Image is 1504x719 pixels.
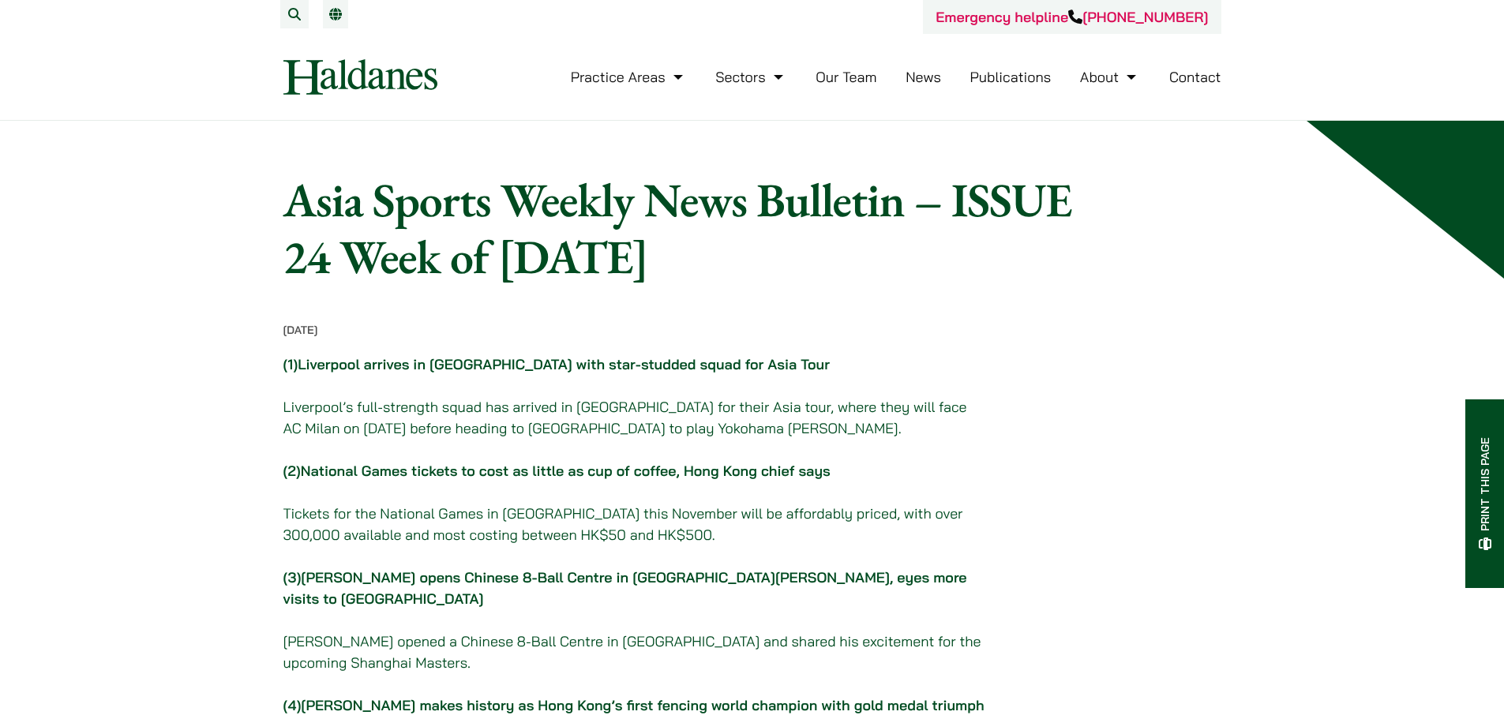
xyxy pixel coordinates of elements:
time: [DATE] [283,323,318,337]
strong: (3) [283,568,302,586]
b: (4) [283,696,302,714]
a: Sectors [715,68,786,86]
a: Liverpool arrives in [GEOGRAPHIC_DATA] with star-studded squad for Asia Tour [298,355,830,373]
p: Tickets for the National Games in [GEOGRAPHIC_DATA] this November will be affordably priced, with... [283,503,987,545]
a: Switch to EN [329,8,342,21]
a: Contact [1169,68,1221,86]
h1: Asia Sports Weekly News Bulletin – ISSUE 24 Week of [DATE] [283,171,1103,285]
a: News [906,68,941,86]
a: Practice Areas [571,68,687,86]
a: Our Team [816,68,876,86]
a: About [1080,68,1140,86]
strong: (2) [283,462,301,480]
a: [PERSON_NAME] opens Chinese 8-Ball Centre in [GEOGRAPHIC_DATA][PERSON_NAME], eyes more visits to ... [283,568,967,608]
a: Emergency helpline[PHONE_NUMBER] [936,8,1208,26]
a: National Games tickets to cost as little as cup of coffee, Hong Kong chief says [301,462,831,480]
a: Publications [970,68,1052,86]
img: Logo of Haldanes [283,59,437,95]
strong: (1) [283,355,298,373]
p: [PERSON_NAME] opened a Chinese 8-Ball Centre in [GEOGRAPHIC_DATA] and shared his excitement for t... [283,631,987,673]
p: Liverpool’s full-strength squad has arrived in [GEOGRAPHIC_DATA] for their Asia tour, where they ... [283,396,987,439]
